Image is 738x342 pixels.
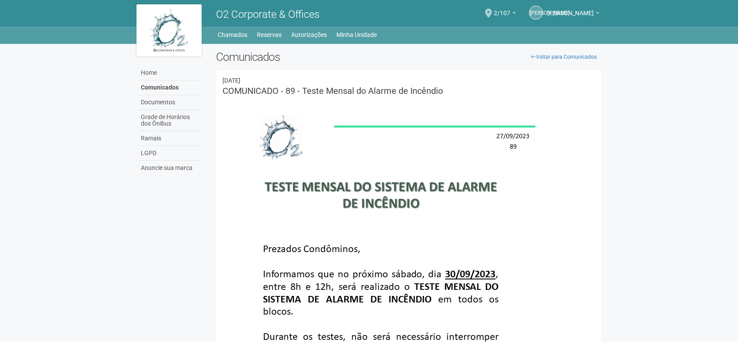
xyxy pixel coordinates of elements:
h2: Comunicados [216,50,602,63]
h3: COMUNICADO - 89 - Teste Mensal do Alarme de Incêndio [223,86,595,95]
a: [PERSON_NAME] [529,6,543,20]
img: logo.jpg [136,4,202,56]
div: 27/09/2023 19:17 [223,76,595,84]
a: Home [139,66,203,80]
span: 2/107 [494,1,510,17]
a: [PERSON_NAME] [547,11,599,18]
a: Anuncie sua marca [139,161,203,175]
span: O2 Corporate & Offices [216,8,319,20]
a: LGPD [139,146,203,161]
a: Grade de Horários dos Ônibus [139,110,203,131]
a: Autorizações [291,29,327,41]
a: Documentos [139,95,203,110]
span: Juliana Oliveira [547,1,594,17]
a: Minha Unidade [336,29,377,41]
a: 2/107 [494,11,516,18]
a: Ramais [139,131,203,146]
a: Reservas [257,29,282,41]
a: Voltar para Comunicados [526,50,602,63]
a: Comunicados [139,80,203,95]
a: Chamados [218,29,247,41]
